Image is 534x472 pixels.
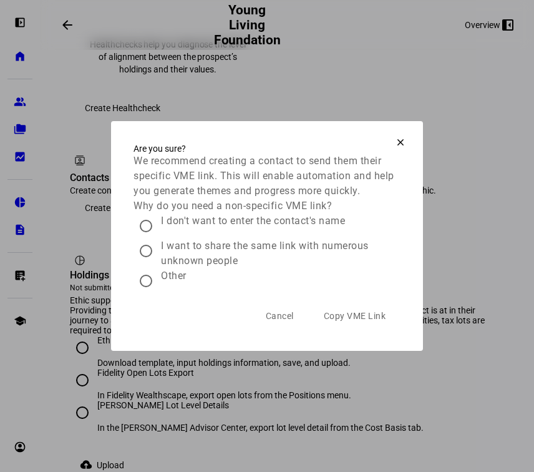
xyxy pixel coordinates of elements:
[161,214,345,229] div: I don't want to enter the contact's name
[133,144,400,154] div: Are you sure?
[161,268,187,283] div: Other
[251,303,309,328] button: Cancel
[133,199,400,214] div: Why do you need a non-specific VME link?
[133,154,400,199] div: We recommend creating a contact to send them their specific VME link. This will enable automation...
[266,311,294,321] span: Cancel
[324,311,386,321] span: Copy VME Link
[161,238,400,268] div: I want to share the same link with numerous unknown people
[395,137,406,148] mat-icon: clear
[309,303,401,328] button: Copy VME Link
